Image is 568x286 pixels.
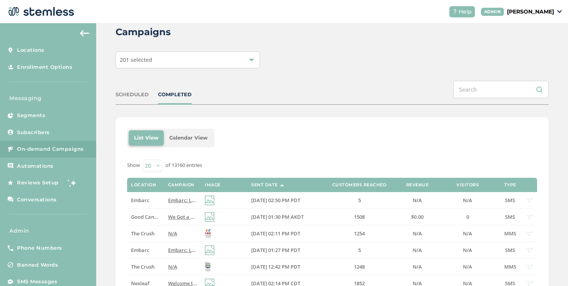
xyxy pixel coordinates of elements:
[463,247,472,254] span: N/A
[354,213,365,220] span: 1508
[129,130,164,146] li: List View
[205,262,211,272] img: EIPN6tVG3vUNjVPx5E8W3Hv430YAvT2JA8ICVej.jpg
[402,214,433,220] label: $0.00
[80,30,89,36] img: icon-arrow-back-accent-c549486e.svg
[131,264,160,270] label: The Crush
[529,249,568,286] iframe: Chat Widget
[131,214,160,220] label: Good Cannabis
[463,197,472,204] span: N/A
[158,91,192,99] div: COMPLETED
[168,182,194,187] label: Campaign
[504,182,516,187] label: Type
[402,247,433,254] label: N/A
[452,9,457,14] img: icon-help-white-03924b79.svg
[251,197,317,204] label: 09/18/2025 02:50 PM PDT
[131,197,149,204] span: Embarc
[17,129,50,136] span: Subscribers
[17,46,44,54] span: Locations
[507,8,554,16] p: [PERSON_NAME]
[251,213,304,220] span: [DATE] 01:30 PM AKDT
[325,230,394,237] label: 1254
[116,91,149,99] div: SCHEDULED
[354,230,365,237] span: 1254
[325,214,394,220] label: 1508
[358,197,361,204] span: 5
[17,112,45,119] span: Segments
[205,245,214,255] img: icon-img-d887fa0c.svg
[6,4,74,19] img: logo-dark-0685b13c.svg
[17,261,58,269] span: Banned Words
[131,182,156,187] label: Location
[168,263,177,270] span: N/A
[205,229,211,238] img: TARNUVUqQH0LGEZFnO7Xw4HnWmskMIC.jpg
[502,214,518,220] label: SMS
[325,197,394,204] label: 5
[127,162,140,169] label: Show
[463,230,472,237] span: N/A
[504,263,516,270] span: MMS
[131,263,155,270] span: The Crush
[440,264,495,270] label: N/A
[411,213,423,220] span: $0.00
[65,175,80,191] img: glitter-stars-b7820f95.gif
[165,162,202,169] label: of 13160 entries
[502,247,518,254] label: SMS
[251,263,300,270] span: [DATE] 12:42 PM PDT
[402,264,433,270] label: N/A
[131,247,160,254] label: Embarc
[17,145,84,153] span: On-demand Campaigns
[131,197,160,204] label: Embarc
[168,230,197,237] label: N/A
[168,214,197,220] label: We Got a GOOD deal for you at GOOD (356 Old Steese Hwy)! Reply END to cancel
[205,212,214,222] img: icon-img-d887fa0c.svg
[251,264,317,270] label: 09/18/2025 12:42 PM PDT
[168,264,197,270] label: N/A
[168,213,396,220] span: We Got a GOOD deal for you at GOOD ([STREET_ADDRESS][PERSON_NAME])! Reply END to cancel
[280,184,284,186] img: icon-sort-1e1d7615.svg
[440,247,495,254] label: N/A
[168,230,177,237] span: N/A
[325,247,394,254] label: 5
[413,263,422,270] span: N/A
[116,25,171,39] h2: Campaigns
[413,197,422,204] span: N/A
[251,182,278,187] label: Sent Date
[205,196,214,205] img: icon-img-d887fa0c.svg
[463,263,472,270] span: N/A
[17,244,62,252] span: Phone Numbers
[456,182,479,187] label: Visitors
[459,8,472,16] span: Help
[17,63,72,71] span: Enrollment Options
[481,8,504,16] div: ADMIN
[502,230,518,237] label: MMS
[413,230,422,237] span: N/A
[505,247,515,254] span: SMS
[354,263,365,270] span: 1248
[205,182,221,187] label: Image
[131,230,155,237] span: The Crush
[251,247,317,254] label: 09/18/2025 01:27 PM PDT
[505,213,515,220] span: SMS
[17,162,54,170] span: Automations
[251,230,317,237] label: 09/18/2025 02:11 PM PDT
[251,247,300,254] span: [DATE] 01:27 PM PDT
[131,213,167,220] span: Good Cannabis
[168,197,447,204] span: Embarc: Limited time offer alert! Get 30% off all online orders at select locations! Tap link to ...
[164,130,213,146] li: Calendar View
[557,10,562,13] img: icon_down-arrow-small-66adaf34.svg
[325,264,394,270] label: 1248
[505,197,515,204] span: SMS
[251,230,300,237] span: [DATE] 02:11 PM PDT
[120,56,152,63] span: 201 selected
[17,196,57,204] span: Conversations
[332,182,387,187] label: Customers Reached
[402,230,433,237] label: N/A
[466,213,469,220] span: 0
[453,81,549,98] input: Search
[440,197,495,204] label: N/A
[168,247,197,254] label: Embarc: Limited time offer alert! Get 30% off all online orders at select locations! Tap link to ...
[402,197,433,204] label: N/A
[502,197,518,204] label: SMS
[168,197,197,204] label: Embarc: Limited time offer alert! Get 30% off all online orders at select locations! Tap link to ...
